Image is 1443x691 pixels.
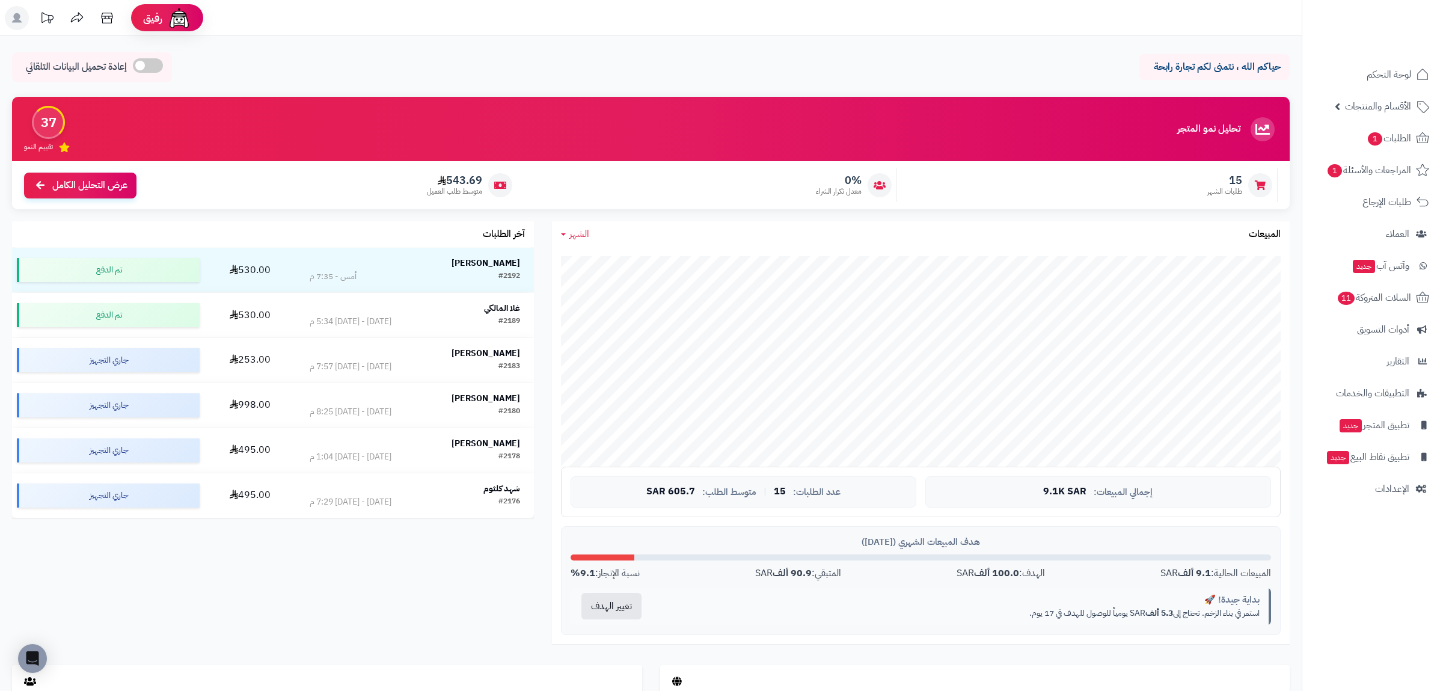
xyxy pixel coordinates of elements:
span: 543.69 [427,174,482,187]
td: 495.00 [204,473,296,518]
div: #2180 [498,406,520,418]
div: [DATE] - [DATE] 7:29 م [310,496,391,508]
span: المراجعات والأسئلة [1326,162,1411,179]
img: ai-face.png [167,6,191,30]
div: [DATE] - [DATE] 8:25 م [310,406,391,418]
a: أدوات التسويق [1310,315,1436,344]
a: طلبات الإرجاع [1310,188,1436,217]
div: أمس - 7:35 م [310,271,357,283]
a: تطبيق المتجرجديد [1310,411,1436,440]
a: تطبيق نقاط البيعجديد [1310,443,1436,471]
span: الأقسام والمنتجات [1345,98,1411,115]
div: الهدف: SAR [957,567,1045,580]
span: تقييم النمو [24,142,53,152]
a: التقارير [1310,347,1436,376]
div: جاري التجهيز [17,484,200,508]
strong: [PERSON_NAME] [452,437,520,450]
div: المتبقي: SAR [755,567,841,580]
span: 605.7 SAR [646,487,695,497]
a: الإعدادات [1310,474,1436,503]
div: #2178 [498,451,520,463]
span: العملاء [1386,226,1409,242]
a: العملاء [1310,220,1436,248]
span: لوحة التحكم [1367,66,1411,83]
span: 15 [1207,174,1242,187]
strong: غلا المالكي [484,302,520,315]
span: متوسط طلب العميل [427,186,482,197]
span: طلبات الشهر [1207,186,1242,197]
span: السلات المتروكة [1337,289,1411,306]
span: إجمالي المبيعات: [1094,487,1153,497]
a: عرض التحليل الكامل [24,173,136,198]
span: 0% [816,174,862,187]
strong: 90.9 ألف [773,566,812,580]
div: نسبة الإنجاز: [571,567,640,580]
strong: 100.0 ألف [974,566,1019,580]
strong: [PERSON_NAME] [452,257,520,269]
span: 11 [1338,292,1355,305]
p: حياكم الله ، نتمنى لكم تجارة رابحة [1148,60,1281,74]
div: #2192 [498,271,520,283]
td: 998.00 [204,383,296,428]
div: بداية جيدة! 🚀 [661,594,1260,606]
a: الطلبات1 [1310,124,1436,153]
strong: [PERSON_NAME] [452,392,520,405]
a: الشهر [561,227,589,241]
div: هدف المبيعات الشهري ([DATE]) [571,536,1271,548]
div: جاري التجهيز [17,438,200,462]
div: Open Intercom Messenger [18,644,47,673]
div: [DATE] - [DATE] 5:34 م [310,316,391,328]
span: متوسط الطلب: [702,487,756,497]
span: الشهر [569,227,589,241]
div: #2176 [498,496,520,508]
span: الإعدادات [1375,481,1409,497]
strong: 9.1% [571,566,595,580]
div: المبيعات الحالية: SAR [1160,567,1271,580]
span: جديد [1353,260,1375,273]
span: التطبيقات والخدمات [1336,385,1409,402]
strong: شهد كلثوم [483,482,520,495]
span: معدل تكرار الشراء [816,186,862,197]
div: تم الدفع [17,303,200,327]
span: 1 [1328,164,1342,177]
strong: 5.3 ألف [1145,607,1173,619]
span: إعادة تحميل البيانات التلقائي [26,60,127,74]
div: تم الدفع [17,258,200,282]
span: 1 [1368,132,1382,146]
a: السلات المتروكة11 [1310,283,1436,312]
a: التطبيقات والخدمات [1310,379,1436,408]
span: عرض التحليل الكامل [52,179,127,192]
span: أدوات التسويق [1357,321,1409,338]
strong: 9.1 ألف [1178,566,1211,580]
td: 253.00 [204,338,296,382]
span: 9.1K SAR [1043,487,1086,497]
span: 15 [774,487,786,497]
span: الطلبات [1367,130,1411,147]
div: [DATE] - [DATE] 1:04 م [310,451,391,463]
h3: المبيعات [1249,229,1281,240]
span: تطبيق المتجر [1338,417,1409,434]
div: #2189 [498,316,520,328]
span: رفيق [143,11,162,25]
span: جديد [1327,451,1349,464]
h3: تحليل نمو المتجر [1177,124,1240,135]
span: | [764,487,767,496]
div: [DATE] - [DATE] 7:57 م [310,361,391,373]
div: جاري التجهيز [17,393,200,417]
strong: [PERSON_NAME] [452,347,520,360]
a: لوحة التحكم [1310,60,1436,89]
td: 495.00 [204,428,296,473]
td: 530.00 [204,293,296,337]
td: 530.00 [204,248,296,292]
span: جديد [1340,419,1362,432]
span: وآتس آب [1352,257,1409,274]
span: تطبيق نقاط البيع [1326,449,1409,465]
a: وآتس آبجديد [1310,251,1436,280]
p: استمر في بناء الزخم. تحتاج إلى SAR يومياً للوصول للهدف في 17 يوم. [661,607,1260,619]
a: المراجعات والأسئلة1 [1310,156,1436,185]
h3: آخر الطلبات [483,229,525,240]
button: تغيير الهدف [581,593,642,619]
div: #2183 [498,361,520,373]
span: التقارير [1386,353,1409,370]
span: طلبات الإرجاع [1362,194,1411,210]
